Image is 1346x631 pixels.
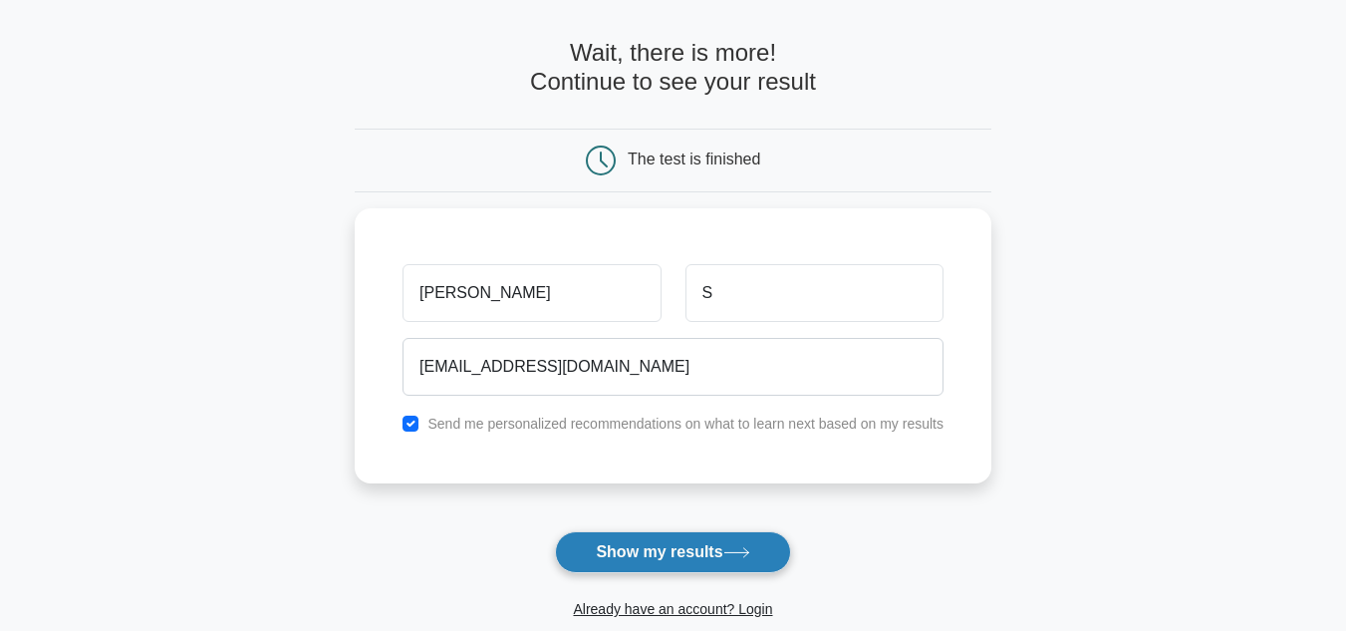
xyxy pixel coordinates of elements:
input: First name [403,264,661,322]
input: Email [403,338,943,396]
h4: Wait, there is more! Continue to see your result [355,39,991,97]
a: Already have an account? Login [573,601,772,617]
input: Last name [685,264,943,322]
button: Show my results [555,531,790,573]
div: The test is finished [628,151,760,167]
label: Send me personalized recommendations on what to learn next based on my results [427,416,943,432]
